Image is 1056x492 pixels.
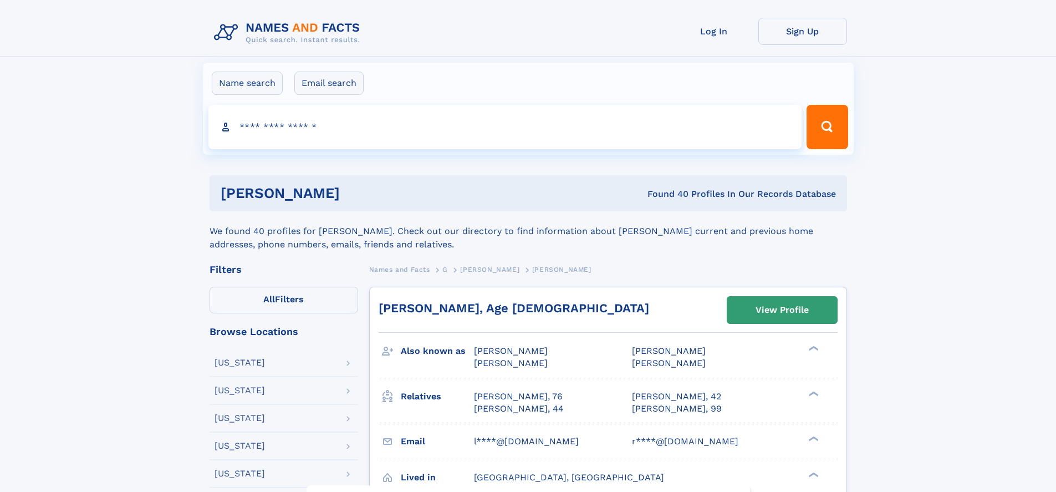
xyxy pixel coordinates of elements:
[442,262,448,276] a: G
[807,105,848,149] button: Search Button
[632,403,722,415] a: [PERSON_NAME], 99
[215,386,265,395] div: [US_STATE]
[806,390,819,397] div: ❯
[401,387,474,406] h3: Relatives
[369,262,430,276] a: Names and Facts
[474,346,548,356] span: [PERSON_NAME]
[632,390,721,403] a: [PERSON_NAME], 42
[210,265,358,275] div: Filters
[806,471,819,478] div: ❯
[208,105,802,149] input: search input
[210,287,358,313] label: Filters
[460,266,519,273] span: [PERSON_NAME]
[212,72,283,95] label: Name search
[210,327,358,337] div: Browse Locations
[632,346,706,356] span: [PERSON_NAME]
[756,297,809,323] div: View Profile
[670,18,758,45] a: Log In
[215,469,265,478] div: [US_STATE]
[294,72,364,95] label: Email search
[215,358,265,367] div: [US_STATE]
[474,390,563,403] a: [PERSON_NAME], 76
[210,18,369,48] img: Logo Names and Facts
[474,403,564,415] a: [PERSON_NAME], 44
[460,262,519,276] a: [PERSON_NAME]
[806,435,819,442] div: ❯
[442,266,448,273] span: G
[493,188,836,200] div: Found 40 Profiles In Our Records Database
[401,468,474,487] h3: Lived in
[727,297,837,323] a: View Profile
[221,186,494,200] h1: [PERSON_NAME]
[215,442,265,450] div: [US_STATE]
[632,358,706,368] span: [PERSON_NAME]
[401,342,474,361] h3: Also known as
[215,414,265,423] div: [US_STATE]
[758,18,847,45] a: Sign Up
[474,358,548,368] span: [PERSON_NAME]
[806,345,819,352] div: ❯
[210,211,847,251] div: We found 40 profiles for [PERSON_NAME]. Check out our directory to find information about [PERSON...
[401,432,474,451] h3: Email
[532,266,591,273] span: [PERSON_NAME]
[379,301,649,315] a: [PERSON_NAME], Age [DEMOGRAPHIC_DATA]
[474,472,664,483] span: [GEOGRAPHIC_DATA], [GEOGRAPHIC_DATA]
[263,294,275,305] span: All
